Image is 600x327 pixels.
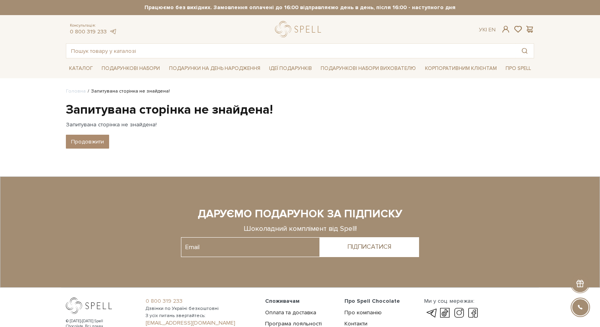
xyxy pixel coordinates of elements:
[488,26,496,33] a: En
[344,320,367,327] a: Контакти
[424,298,480,305] div: Ми у соц. мережах:
[344,309,382,316] a: Про компанію
[109,28,117,35] a: telegram
[479,26,496,33] div: Ук
[422,62,500,75] a: Корпоративним клієнтам
[66,44,515,58] input: Пошук товару у каталозі
[466,308,480,318] a: facebook
[515,44,534,58] button: Пошук товару у каталозі
[146,312,256,319] span: З усіх питань звертайтесь:
[98,62,163,75] a: Подарункові набори
[66,135,109,149] a: Продовжити
[146,305,256,312] span: Дзвінки по Україні безкоштовні
[66,102,534,118] h1: Запитувана сторінка не знайдена!
[344,298,400,304] span: Про Spell Chocolate
[502,62,534,75] a: Про Spell
[146,319,256,327] a: [EMAIL_ADDRESS][DOMAIN_NAME]
[317,62,419,75] a: Подарункові набори вихователю
[275,21,325,37] a: logo
[66,88,86,94] a: Головна
[265,309,316,316] a: Оплата та доставка
[86,88,170,95] li: Запитувана сторінка не знайдена!
[66,4,534,11] strong: Працюємо без вихідних. Замовлення оплачені до 16:00 відправляємо день в день, після 16:00 - насту...
[70,23,117,28] span: Консультація:
[265,320,322,327] a: Програма лояльності
[438,308,452,318] a: tik-tok
[424,308,438,318] a: telegram
[66,62,96,75] a: Каталог
[452,308,466,318] a: instagram
[70,28,107,35] a: 0 800 319 233
[66,121,534,128] p: Запитувана сторінка не знайдена!
[146,298,256,305] a: 0 800 319 233
[265,298,300,304] span: Споживачам
[266,62,315,75] a: Ідеї подарунків
[486,26,487,33] span: |
[166,62,263,75] a: Подарунки на День народження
